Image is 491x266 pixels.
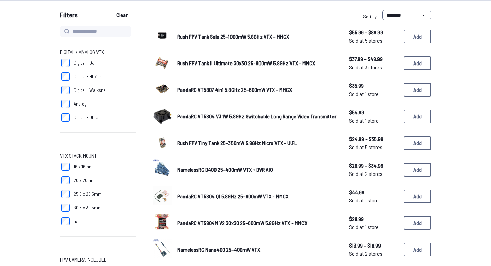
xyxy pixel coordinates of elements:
[153,186,172,205] img: image
[382,10,431,20] select: Sort by
[153,132,172,154] a: image
[404,56,431,70] button: Add
[60,255,107,264] span: FPV Camera Included
[349,250,398,258] span: Sold at 2 stores
[61,59,70,67] input: Digital - DJI
[74,114,100,121] span: Digital - Other
[177,112,338,121] a: PandaRC VT5804 V3 1W 5.8GHz Switchable Long Range Video Transmitter
[349,116,398,125] span: Sold at 1 store
[404,136,431,150] button: Add
[404,243,431,256] button: Add
[61,113,70,122] input: Digital - Other
[61,190,70,198] input: 25.5 x 25.5mm
[74,204,102,211] span: 30.5 x 30.5mm
[74,191,102,197] span: 25.5 x 25.5mm
[61,72,70,81] input: Digital - HDZero
[349,135,398,143] span: $24.99 - $35.99
[404,83,431,97] button: Add
[153,239,172,258] img: image
[61,217,70,225] input: n/a
[60,48,104,56] span: Digital / Analog VTX
[153,186,172,207] a: image
[61,86,70,94] input: Digital - Walksnail
[153,132,172,152] img: image
[153,79,172,98] img: image
[74,163,93,170] span: 16 x 16mm
[74,100,87,107] span: Analog
[74,59,96,66] span: Digital - DJI
[177,33,289,40] span: Rush FPV Tank Solo 25-1000mW 5.8GHz VTX - MMCX
[177,192,338,200] a: PandaRC VT5804 Q1 5.8GHz 25-800mW VTX - MMCX
[60,152,97,160] span: VTX Stack Mount
[177,32,338,41] a: Rush FPV Tank Solo 25-1000mW 5.8GHz VTX - MMCX
[177,246,260,253] span: NamelessRC Nano400 25-400mW VTX
[74,73,104,80] span: Digital - HDZero
[153,212,172,234] a: image
[177,86,292,93] span: PandaRC VT5807 4in1 5.8GHz 25-600mW VTX - MMCX
[177,86,338,94] a: PandaRC VT5807 4in1 5.8GHz 25-600mW VTX - MMCX
[61,204,70,212] input: 30.5 x 30.5mm
[153,159,172,178] img: image
[363,14,377,19] span: Sort by
[177,193,288,199] span: PandaRC VT5804 Q1 5.8GHz 25-800mW VTX - MMCX
[74,87,108,94] span: Digital - Walksnail
[153,106,172,127] a: image
[349,90,398,98] span: Sold at 1 store
[153,212,172,232] img: image
[177,60,315,66] span: Rush FPV Tank II Ultimate 30x30 25-800mW 5.8GHz VTX - MMCX
[153,239,172,260] a: image
[349,82,398,90] span: $35.99
[153,79,172,100] a: image
[404,216,431,230] button: Add
[349,188,398,196] span: $44.99
[349,37,398,45] span: Sold at 5 stores
[404,30,431,43] button: Add
[349,55,398,63] span: $37.99 - $48.99
[60,10,78,23] span: Filters
[110,10,133,20] button: Clear
[349,108,398,116] span: $54.99
[153,53,172,72] img: image
[177,139,338,147] a: Rush FPV Tiny Tank 25-350mW 5.8GHz Micro VTX - U.FL
[177,113,336,120] span: PandaRC VT5804 V3 1W 5.8GHz Switchable Long Range Video Transmitter
[404,163,431,177] button: Add
[153,26,172,47] a: image
[349,143,398,151] span: Sold at 5 stores
[153,159,172,180] a: image
[153,53,172,74] a: image
[177,166,338,174] a: NamelessRC D400 25-400mW VTX + DVR AIO
[177,59,338,67] a: Rush FPV Tank II Ultimate 30x30 25-800mW 5.8GHz VTX - MMCX
[61,100,70,108] input: Analog
[177,246,338,254] a: NamelessRC Nano400 25-400mW VTX
[177,140,297,146] span: Rush FPV Tiny Tank 25-350mW 5.8GHz Micro VTX - U.FL
[74,177,95,184] span: 20 x 20mm
[349,196,398,205] span: Sold at 1 store
[349,28,398,37] span: $55.99 - $89.99
[349,215,398,223] span: $28.99
[177,166,273,173] span: NamelessRC D400 25-400mW VTX + DVR AIO
[177,220,307,226] span: PandaRC VT5804M V2 30x30 25-600mW 5.8GHz VTX - MMCX
[153,106,172,125] img: image
[61,163,70,171] input: 16 x 16mm
[61,176,70,184] input: 20 x 20mm
[404,110,431,123] button: Add
[404,190,431,203] button: Add
[349,170,398,178] span: Sold at 2 stores
[74,218,80,225] span: n/a
[349,223,398,231] span: Sold at 1 store
[349,241,398,250] span: $13.99 - $18.99
[349,162,398,170] span: $26.99 - $34.99
[349,63,398,71] span: Sold at 3 stores
[177,219,338,227] a: PandaRC VT5804M V2 30x30 25-600mW 5.8GHz VTX - MMCX
[153,26,172,45] img: image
